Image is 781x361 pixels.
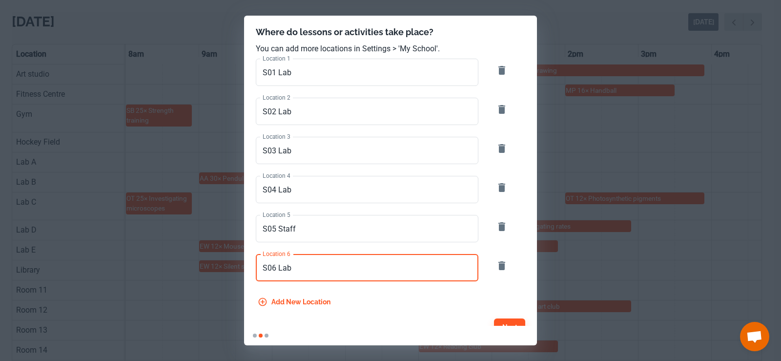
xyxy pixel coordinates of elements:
label: Location 1 [263,54,290,63]
label: Location 2 [263,93,290,102]
button: Next [494,319,525,336]
button: Add new location [256,293,334,311]
label: Location 4 [263,171,290,180]
h6: Where do lessons or activities take place? [256,25,525,39]
label: Location 5 [263,211,290,219]
label: Location 3 [263,132,290,141]
label: Location 6 [263,250,290,258]
p: You can add more locations in Settings > 'My School'. [256,43,525,55]
a: Open chat [740,322,769,351]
